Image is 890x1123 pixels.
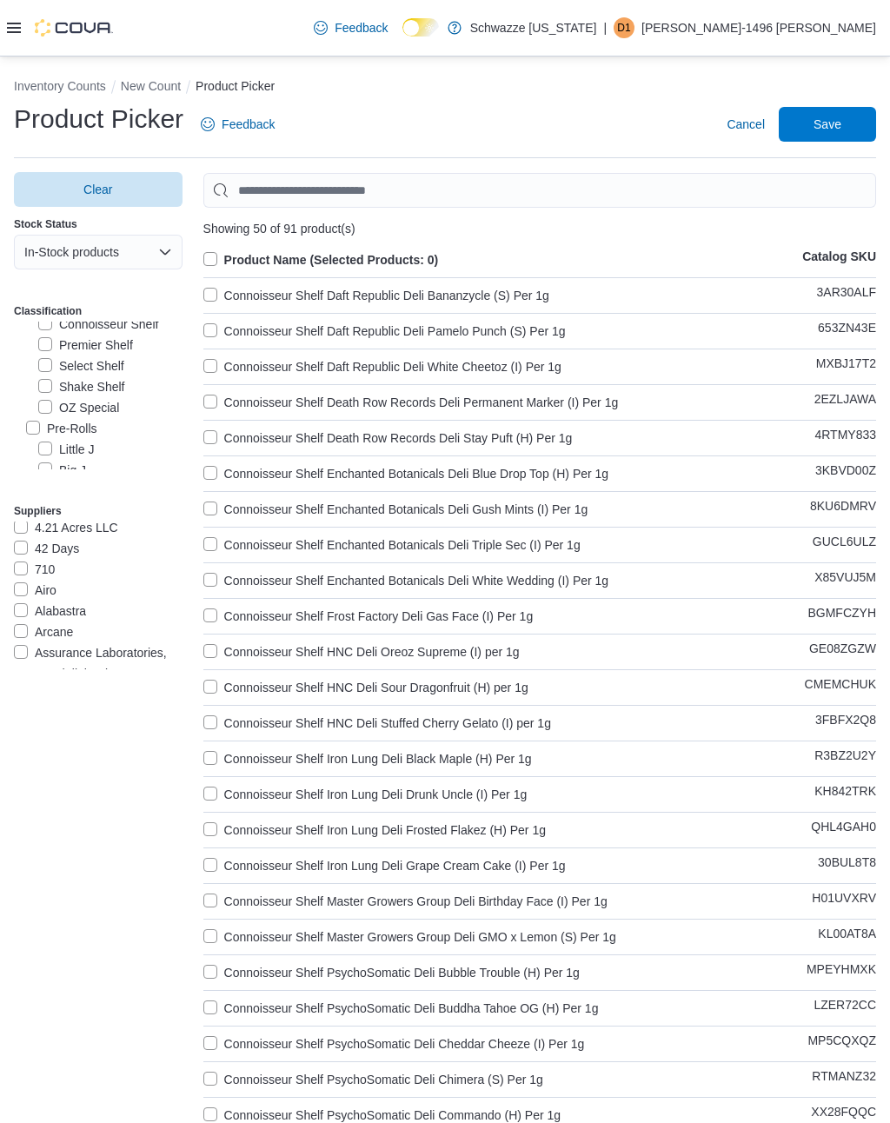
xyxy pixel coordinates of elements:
[203,677,528,698] label: Connoisseur Shelf HNC Deli Sour Dragonfruit (H) per 1g
[203,392,619,413] label: Connoisseur Shelf Death Row Records Deli Permanent Marker (I) Per 1g
[203,713,551,734] label: Connoisseur Shelf HNC Deli Stuffed Cherry Gelato (I) per 1g
[818,927,876,947] p: KL00AT8A
[35,19,113,37] img: Cova
[203,891,608,912] label: Connoisseur Shelf Master Growers Group Deli Birthday Face (I) Per 1g
[814,392,876,413] p: 2EZLJAWA
[203,463,609,484] label: Connoisseur Shelf Enchanted Botanicals Deli Blue Drop Top (H) Per 1g
[196,79,275,93] button: Product Picker
[203,748,532,769] label: Connoisseur Shelf Iron Lung Deli Black Maple (H) Per 1g
[814,784,876,805] p: KH842TRK
[14,79,106,93] button: Inventory Counts
[203,820,546,841] label: Connoisseur Shelf Iron Lung Deli Frosted Flakez (H) Per 1g
[203,962,580,983] label: Connoisseur Shelf PsychoSomatic Deli Bubble Trouble (H) Per 1g
[38,314,158,335] label: Connoisseur Shelf
[809,641,876,662] p: GE08ZGZW
[121,79,181,93] button: New Count
[14,217,77,231] label: Stock Status
[203,1069,543,1090] label: Connoisseur Shelf PsychoSomatic Deli Chimera (S) Per 1g
[807,606,876,627] p: BGMFCZYH
[814,748,876,769] p: R3BZ2U2Y
[14,172,183,207] button: Clear
[402,18,439,37] input: Dark Mode
[603,17,607,38] p: |
[203,173,876,208] input: Use aria labels when no actual label is in use
[203,499,588,520] label: Connoisseur Shelf Enchanted Botanicals Deli Gush Mints (I) Per 1g
[203,855,566,876] label: Connoisseur Shelf Iron Lung Deli Grape Cream Cake (I) Per 1g
[14,77,876,98] nav: An example of EuiBreadcrumbs
[14,538,79,559] label: 42 Days
[203,535,581,555] label: Connoisseur Shelf Enchanted Botanicals Deli Triple Sec (I) Per 1g
[307,10,395,45] a: Feedback
[203,321,566,342] label: Connoisseur Shelf Daft Republic Deli Pamelo Punch (S) Per 1g
[815,463,876,484] p: 3KBVD00Z
[807,962,876,983] p: MPEYHMXK
[38,439,94,460] label: Little J
[817,285,876,306] p: 3AR30ALF
[203,998,599,1019] label: Connoisseur Shelf PsychoSomatic Deli Buddha Tahoe OG (H) Per 1g
[14,642,183,705] label: Assurance Laboratories, LLC (Fligh, Airo, [PERSON_NAME])
[38,460,86,481] label: Big J
[38,356,124,376] label: Select Shelf
[807,1033,876,1054] p: MP5CQXQZ
[203,356,561,377] label: Connoisseur Shelf Daft Republic Deli White Cheetoz (I) Per 1g
[14,580,56,601] label: Airo
[203,606,534,627] label: Connoisseur Shelf Frost Factory Deli Gas Face (I) Per 1g
[203,784,528,805] label: Connoisseur Shelf Iron Lung Deli Drunk Uncle (I) Per 1g
[335,19,388,37] span: Feedback
[14,517,118,538] label: 4.21 Acres LLC
[203,428,573,449] label: Connoisseur Shelf Death Row Records Deli Stay Puft (H) Per 1g
[811,820,876,841] p: QHL4GAH0
[779,107,876,142] button: Save
[14,601,86,621] label: Alabastra
[203,249,439,270] label: Product Name (Selected Products: 0)
[203,222,876,236] div: Showing 50 of 91 product(s)
[203,927,616,947] label: Connoisseur Shelf Master Growers Group Deli GMO x Lemon (S) Per 1g
[38,397,119,418] label: OZ Special
[203,641,520,662] label: Connoisseur Shelf HNC Deli Oreoz Supreme (I) per 1g
[814,998,876,1019] p: LZER72CC
[641,17,876,38] p: [PERSON_NAME]-1496 [PERSON_NAME]
[203,1033,585,1054] label: Connoisseur Shelf PsychoSomatic Deli Cheddar Cheeze (I) Per 1g
[222,116,275,133] span: Feedback
[470,17,597,38] p: Schwazze [US_STATE]
[814,570,876,591] p: X85VUJ5M
[810,499,876,520] p: 8KU6DMRV
[14,559,55,580] label: 710
[14,304,82,318] label: Classification
[614,17,634,38] div: Danny-1496 Moreno
[805,677,876,698] p: CMEMCHUK
[812,1069,876,1090] p: RTMANZ32
[38,376,125,397] label: Shake Shelf
[14,235,183,269] button: In-Stock products
[727,116,765,133] span: Cancel
[203,285,549,306] label: Connoisseur Shelf Daft Republic Deli Bananzycle (S) Per 1g
[83,181,112,198] span: Clear
[818,321,876,342] p: 653ZN43E
[814,428,876,449] p: 4RTMY833
[812,891,876,912] p: H01UVXRV
[816,356,876,377] p: MXBJ17T2
[194,107,282,142] a: Feedback
[802,249,876,270] p: Catalog SKU
[813,535,876,555] p: GUCL6ULZ
[14,504,62,518] label: Suppliers
[815,713,876,734] p: 3FBFX2Q8
[814,116,841,133] span: Save
[203,570,609,591] label: Connoisseur Shelf Enchanted Botanicals Deli White Wedding (I) Per 1g
[617,17,630,38] span: D1
[26,418,97,439] label: Pre-Rolls
[818,855,876,876] p: 30BUL8T8
[38,335,133,356] label: Premier Shelf
[14,621,73,642] label: Arcane
[14,102,183,136] h1: Product Picker
[720,107,772,142] button: Cancel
